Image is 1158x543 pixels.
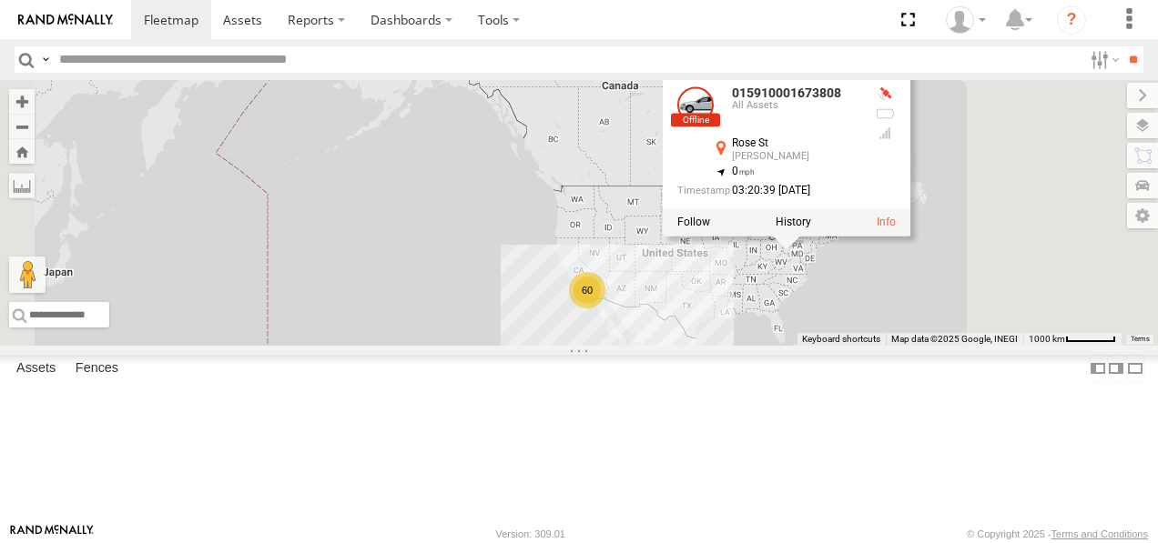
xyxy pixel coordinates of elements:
button: Keyboard shortcuts [802,333,880,346]
a: Visit our Website [10,525,94,543]
button: Zoom in [9,89,35,114]
div: No battery health information received from this device. [874,106,896,121]
div: Version: 309.01 [496,528,565,539]
label: Realtime tracking of Asset [677,216,710,228]
label: Hide Summary Table [1126,355,1144,381]
label: Assets [7,356,65,381]
div: 60 [569,272,605,308]
span: 0 [732,166,755,178]
button: Zoom out [9,114,35,139]
button: Drag Pegman onto the map to open Street View [9,256,46,293]
label: Dock Summary Table to the Left [1089,355,1107,381]
i: ? [1057,5,1086,35]
a: 015910001673808 [732,86,841,101]
div: © Copyright 2025 - [967,528,1148,539]
img: rand-logo.svg [18,14,113,26]
span: Map data ©2025 Google, INEGI [891,334,1018,344]
div: [PERSON_NAME] [732,152,859,163]
label: Measure [9,173,35,198]
label: View Asset History [776,216,811,228]
div: Last Event GSM Signal Strength [874,126,896,141]
div: Date/time of location update [677,186,859,197]
div: All Assets [732,101,859,112]
span: 1000 km [1029,334,1065,344]
a: View Asset Details [877,216,896,228]
label: Map Settings [1127,203,1158,228]
label: Search Query [38,46,53,73]
label: Fences [66,356,127,381]
div: No GPS Fix [874,87,896,102]
a: View Asset Details [677,87,714,124]
div: Dispatch [940,6,992,34]
button: Map Scale: 1000 km per 52 pixels [1023,333,1122,346]
a: Terms and Conditions [1051,528,1148,539]
div: Rose St [732,138,859,150]
label: Search Filter Options [1083,46,1122,73]
label: Dock Summary Table to the Right [1107,355,1125,381]
a: Terms (opens in new tab) [1131,336,1150,343]
button: Zoom Home [9,139,35,164]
